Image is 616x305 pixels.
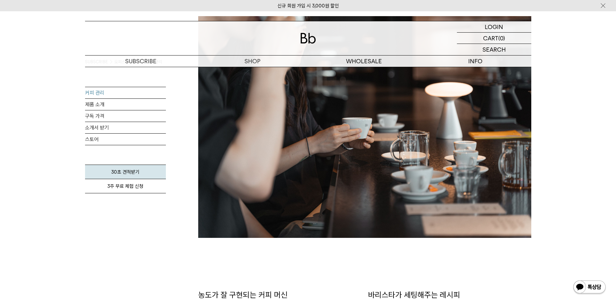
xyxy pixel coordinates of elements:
a: SHOP [197,56,308,67]
a: LOGIN [457,21,531,33]
h3: 농도가 잘 구현되는 커피 머신 [198,290,362,300]
a: SUBSCRIBE [85,56,197,67]
p: SEARCH [482,44,506,55]
h3: 바리스타가 세팅해주는 레시피 [368,290,531,300]
a: 스토어 [85,134,166,145]
p: WHOLESALE [308,56,420,67]
a: 구독 가격 [85,110,166,122]
img: 로고 [300,33,316,44]
a: 신규 회원 가입 시 3,000원 할인 [277,3,339,9]
a: 커피 관리 [85,87,166,98]
img: 카카오톡 채널 1:1 채팅 버튼 [573,280,606,295]
p: CART [483,33,498,44]
a: 제품 소개 [85,99,166,110]
p: INFO [420,56,531,67]
a: 30초 견적받기 [85,165,166,179]
a: CART (0) [457,33,531,44]
p: (0) [498,33,505,44]
a: 소개서 받기 [85,122,166,133]
img: 오피스 커피 관리 메인 이미지 [198,16,531,238]
p: LOGIN [485,21,503,32]
a: 3주 무료 체험 신청 [85,179,166,193]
